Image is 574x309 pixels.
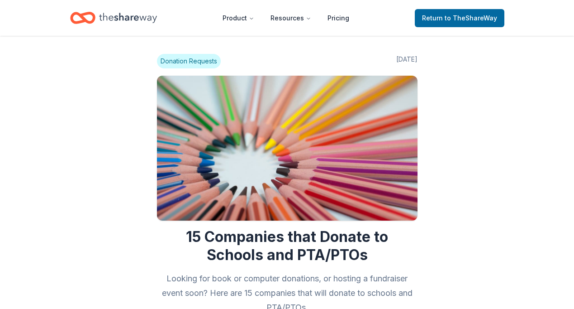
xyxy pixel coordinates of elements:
nav: Main [215,7,356,29]
button: Product [215,9,261,27]
img: Image for 15 Companies that Donate to Schools and PTA/PTOs [157,76,417,221]
button: Resources [263,9,318,27]
span: [DATE] [396,54,417,68]
a: Returnto TheShareWay [415,9,504,27]
a: Pricing [320,9,356,27]
span: Return [422,13,497,24]
span: Donation Requests [157,54,221,68]
h1: 15 Companies that Donate to Schools and PTA/PTOs [157,228,417,264]
a: Home [70,7,157,29]
span: to TheShareWay [445,14,497,22]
